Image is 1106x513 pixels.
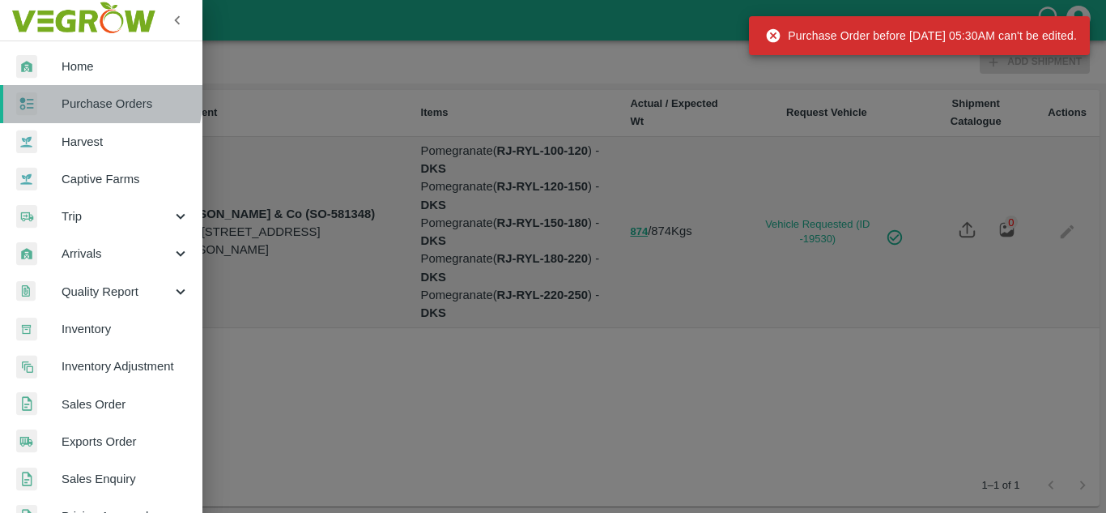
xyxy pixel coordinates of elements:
span: Home [62,58,189,75]
span: Exports Order [62,433,189,451]
img: whInventory [16,318,37,341]
img: qualityReport [16,281,36,301]
img: shipments [16,430,37,453]
div: Purchase Order before [DATE] 05:30AM can't be edited. [765,21,1077,50]
span: Sales Enquiry [62,470,189,488]
img: sales [16,392,37,416]
span: Inventory Adjustment [62,357,189,375]
span: Purchase Orders [62,95,189,113]
img: whArrival [16,242,37,266]
span: Harvest [62,133,189,151]
img: harvest [16,167,37,191]
span: Captive Farms [62,170,189,188]
span: Arrivals [62,245,172,263]
img: sales [16,468,37,491]
span: Trip [62,207,172,225]
span: Quality Report [62,283,172,301]
img: whArrival [16,55,37,79]
img: reciept [16,92,37,116]
img: inventory [16,355,37,378]
img: delivery [16,205,37,229]
span: Sales Order [62,395,189,413]
img: harvest [16,130,37,154]
span: Inventory [62,320,189,338]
